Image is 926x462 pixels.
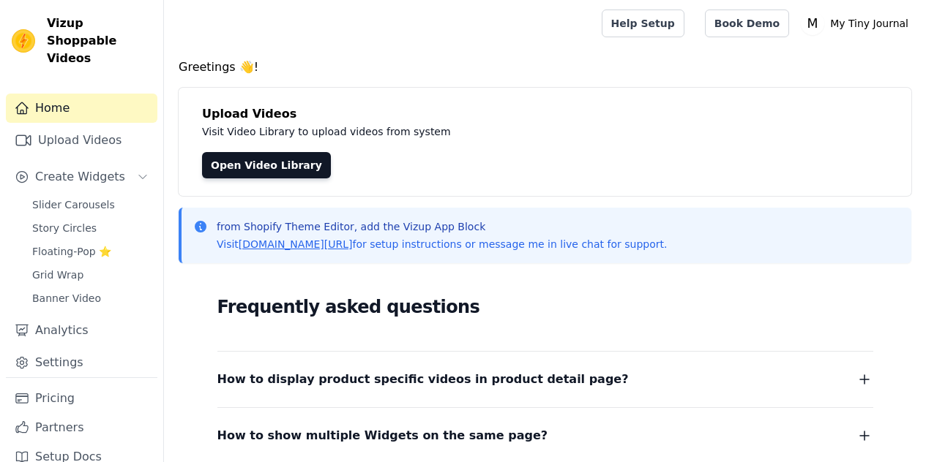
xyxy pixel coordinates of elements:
a: Banner Video [23,288,157,308]
h2: Frequently asked questions [217,292,873,322]
span: Banner Video [32,291,101,306]
span: Slider Carousels [32,197,115,212]
span: Grid Wrap [32,268,83,282]
span: How to show multiple Widgets on the same page? [217,425,548,446]
button: Create Widgets [6,162,157,192]
a: Upload Videos [6,126,157,155]
h4: Upload Videos [202,105,888,123]
a: Settings [6,348,157,377]
button: How to show multiple Widgets on the same page? [217,425,873,446]
a: Partners [6,413,157,442]
a: Open Video Library [202,152,331,178]
a: Grid Wrap [23,265,157,285]
a: Floating-Pop ⭐ [23,241,157,262]
button: How to display product specific videos in product detail page? [217,369,873,390]
a: Book Demo [705,10,789,37]
button: M My Tiny Journal [801,10,914,37]
p: from Shopify Theme Editor, add the Vizup App Block [217,219,667,234]
span: Create Widgets [35,168,125,186]
h4: Greetings 👋! [179,58,911,76]
a: Home [6,94,157,123]
a: [DOMAIN_NAME][URL] [239,238,353,250]
a: Help Setup [602,10,684,37]
a: Story Circles [23,218,157,238]
p: Visit Video Library to upload videos from system [202,123,858,140]
span: How to display product specific videos in product detail page? [217,369,629,390]
a: Pricing [6,384,157,413]
span: Vizup Shoppable Videos [47,15,152,67]
a: Slider Carousels [23,194,157,215]
span: Floating-Pop ⭐ [32,244,111,259]
img: Vizup [12,29,35,53]
p: My Tiny Journal [824,10,914,37]
text: M [807,16,818,31]
span: Story Circles [32,221,97,235]
a: Analytics [6,316,157,345]
p: Visit for setup instructions or message me in live chat for support. [217,237,667,251]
